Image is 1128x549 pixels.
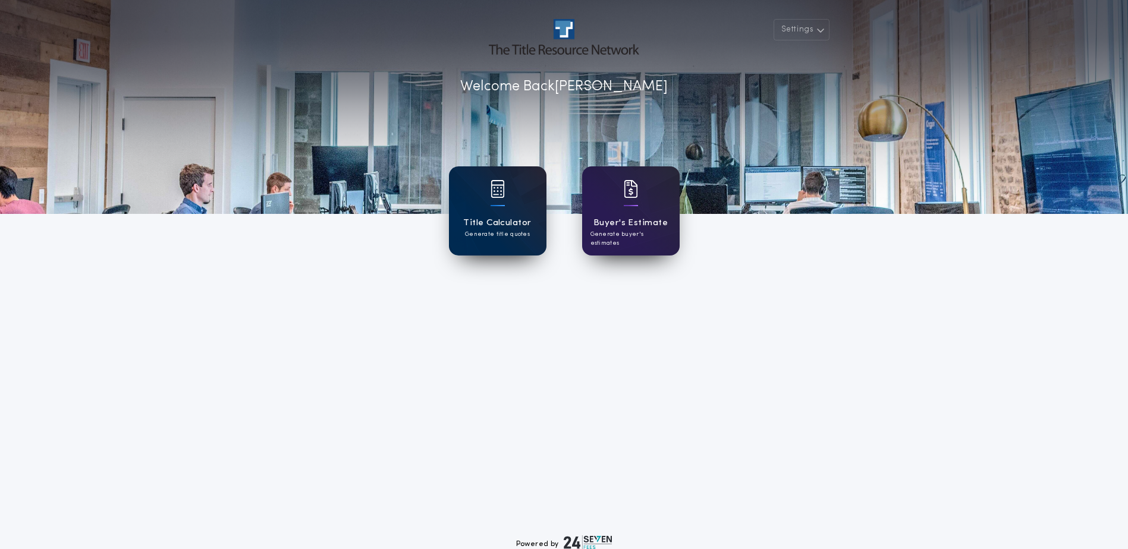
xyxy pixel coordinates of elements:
img: card icon [624,180,638,198]
button: Settings [774,19,829,40]
p: Welcome Back [PERSON_NAME] [460,76,668,97]
p: Generate title quotes [465,230,530,239]
p: Generate buyer's estimates [590,230,671,248]
img: account-logo [489,19,639,55]
a: card iconBuyer's EstimateGenerate buyer's estimates [582,166,680,255]
h1: Title Calculator [463,216,531,230]
h1: Buyer's Estimate [593,216,668,230]
a: card iconTitle CalculatorGenerate title quotes [449,166,546,255]
img: card icon [491,180,505,198]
